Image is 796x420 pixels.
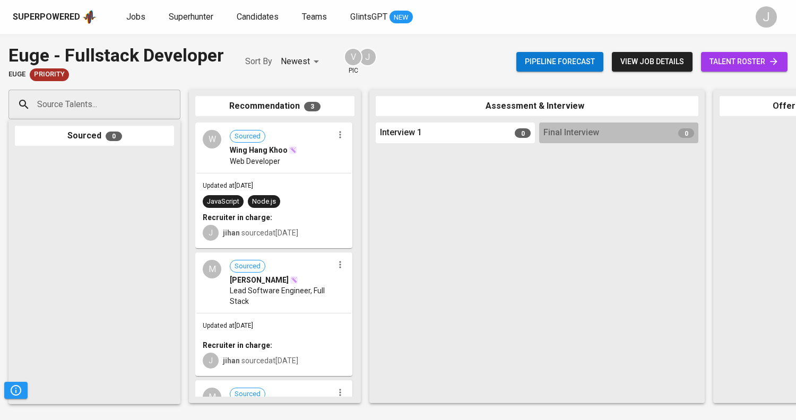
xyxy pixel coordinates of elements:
span: GlintsGPT [350,12,387,22]
b: Recruiter in charge: [203,213,272,222]
img: app logo [82,9,97,25]
span: sourced at [DATE] [223,356,298,365]
button: Pipeline Triggers [4,382,28,399]
span: NEW [390,12,413,23]
div: M [203,260,221,278]
span: Sourced [230,132,265,142]
div: Assessment & Interview [376,96,698,117]
span: Final Interview [543,127,599,139]
div: Recommendation [195,96,354,117]
span: 0 [678,128,694,138]
span: Sourced [230,389,265,399]
div: J [358,48,377,66]
div: MSourced[PERSON_NAME]Lead Software Engineer, Full StackUpdated at[DATE]Recruiter in charge:Jjihan... [195,252,352,376]
div: W [203,130,221,148]
span: Wing Hang Khoo [230,145,288,155]
div: Newest [281,52,323,72]
span: Web Developer [230,156,280,167]
button: view job details [612,52,693,72]
img: magic_wand.svg [289,146,297,154]
span: 0 [515,128,531,138]
div: Sourced [15,126,174,146]
div: Euge - Fullstack Developer [8,42,224,68]
span: Updated at [DATE] [203,322,253,329]
a: Jobs [126,11,148,24]
span: sourced at [DATE] [223,229,298,237]
button: Pipeline forecast [516,52,603,72]
div: J [756,6,777,28]
p: Newest [281,55,310,68]
span: 3 [304,102,321,111]
div: pic [344,48,362,75]
div: V [344,48,362,66]
b: jihan [223,229,240,237]
span: Priority [30,69,69,80]
span: Sourced [230,261,265,272]
span: [PERSON_NAME] [230,275,289,285]
button: Open [175,103,177,106]
a: talent roster [701,52,788,72]
b: Recruiter in charge: [203,341,272,349]
span: 0 [106,132,122,141]
p: Sort By [245,55,272,68]
div: WSourcedWing Hang KhooWeb DeveloperUpdated at[DATE]JavaScriptNode.jsRecruiter in charge:Jjihan so... [195,122,352,248]
div: JavaScript [207,197,239,207]
b: jihan [223,356,240,365]
a: Superpoweredapp logo [13,9,97,25]
a: Candidates [237,11,281,24]
span: Updated at [DATE] [203,182,253,189]
div: M [203,388,221,406]
div: Superpowered [13,11,80,23]
span: euge [8,69,25,80]
a: Superhunter [169,11,215,24]
div: New Job received from Demand Team [30,68,69,81]
span: view job details [620,55,684,68]
div: J [203,353,219,369]
a: GlintsGPT NEW [350,11,413,24]
span: talent roster [710,55,779,68]
div: J [203,225,219,241]
span: Lead Software Engineer, Full Stack [230,285,333,307]
span: Jobs [126,12,145,22]
img: magic_wand.svg [290,276,298,284]
span: Pipeline forecast [525,55,595,68]
span: Interview 1 [380,127,422,139]
span: Superhunter [169,12,213,22]
div: Node.js [252,197,276,207]
span: Candidates [237,12,279,22]
a: Teams [302,11,329,24]
span: Teams [302,12,327,22]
